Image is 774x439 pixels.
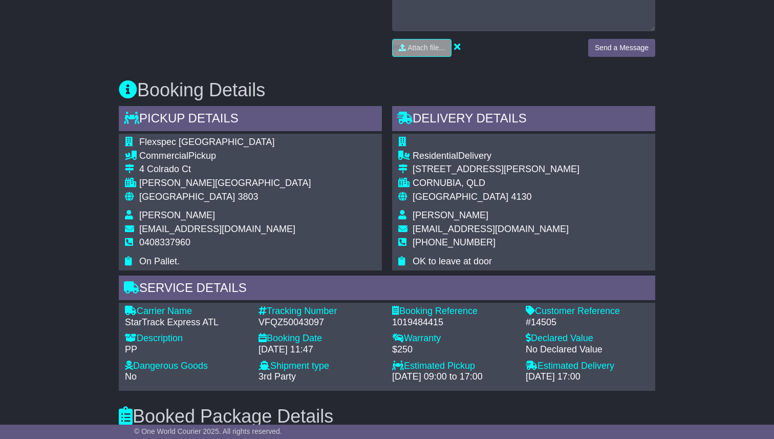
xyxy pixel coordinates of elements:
span: OK to leave at door [413,256,492,266]
div: Description [125,333,248,344]
span: Residential [413,151,458,161]
span: [EMAIL_ADDRESS][DOMAIN_NAME] [413,224,569,234]
div: Carrier Name [125,306,248,317]
div: Service Details [119,276,655,303]
div: $250 [392,344,515,356]
span: [GEOGRAPHIC_DATA] [139,192,235,202]
div: Domain Overview [41,66,92,72]
img: tab_domain_overview_orange.svg [30,65,38,73]
div: v 4.0.25 [29,16,50,25]
div: VFQZ50043097 [259,317,382,328]
div: Pickup Details [119,106,382,134]
span: [PHONE_NUMBER] [413,237,496,247]
span: Flexspec [GEOGRAPHIC_DATA] [139,137,274,147]
span: 4130 [511,192,531,202]
span: No [125,371,137,382]
span: [EMAIL_ADDRESS][DOMAIN_NAME] [139,224,295,234]
span: Commercial [139,151,188,161]
img: tab_keywords_by_traffic_grey.svg [103,65,112,73]
div: Warranty [392,333,515,344]
span: 0408337960 [139,237,190,247]
div: 1019484415 [392,317,515,328]
div: Delivery [413,151,579,162]
span: On Pallet. [139,256,180,266]
div: Booking Date [259,333,382,344]
div: Pickup [139,151,311,162]
div: Estimated Delivery [526,361,649,372]
div: [PERSON_NAME][GEOGRAPHIC_DATA] [139,178,311,189]
span: [PERSON_NAME] [139,210,215,220]
div: Customer Reference [526,306,649,317]
div: [STREET_ADDRESS][PERSON_NAME] [413,164,579,175]
span: [PERSON_NAME] [413,210,488,220]
div: #14505 [526,317,649,328]
div: Keywords by Traffic [115,66,169,72]
div: [DATE] 11:47 [259,344,382,356]
div: Declared Value [526,333,649,344]
div: Dangerous Goods [125,361,248,372]
h3: Booking Details [119,80,655,100]
div: [DATE] 09:00 to 17:00 [392,371,515,383]
div: Booking Reference [392,306,515,317]
div: 4 Colrado Ct [139,164,311,175]
button: Send a Message [588,39,655,57]
span: 3803 [238,192,258,202]
div: Domain: [DOMAIN_NAME] [27,27,113,35]
div: CORNUBIA, QLD [413,178,579,189]
div: StarTrack Express ATL [125,317,248,328]
div: Delivery Details [392,106,655,134]
img: website_grey.svg [16,27,25,35]
div: [DATE] 17:00 [526,371,649,383]
div: Shipment type [259,361,382,372]
div: Tracking Number [259,306,382,317]
span: 3rd Party [259,371,296,382]
h3: Booked Package Details [119,406,655,427]
span: [GEOGRAPHIC_DATA] [413,192,508,202]
div: Estimated Pickup [392,361,515,372]
div: No Declared Value [526,344,649,356]
div: PP [125,344,248,356]
span: © One World Courier 2025. All rights reserved. [134,427,282,435]
img: logo_orange.svg [16,16,25,25]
